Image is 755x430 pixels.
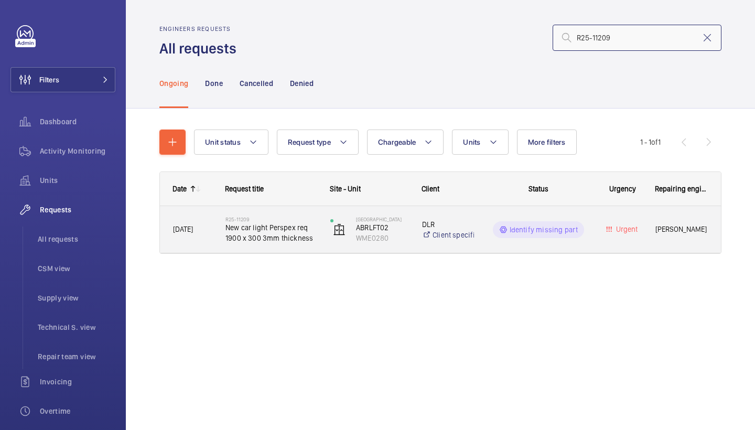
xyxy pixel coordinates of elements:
p: Done [205,78,222,89]
a: Client specific [422,230,474,240]
span: Urgency [609,185,636,193]
span: CSM view [38,263,115,274]
h2: Engineers requests [159,25,243,33]
span: of [651,138,658,146]
span: Filters [39,74,59,85]
h2: R25-11209 [225,216,317,222]
p: Denied [290,78,314,89]
span: Activity Monitoring [40,146,115,156]
span: Repair team view [38,351,115,362]
p: [GEOGRAPHIC_DATA] [356,216,408,222]
p: Ongoing [159,78,188,89]
span: Overtime [40,406,115,416]
button: More filters [517,130,577,155]
span: Supply view [38,293,115,303]
button: Request type [277,130,359,155]
span: All requests [38,234,115,244]
button: Filters [10,67,115,92]
span: Status [528,185,548,193]
span: Dashboard [40,116,115,127]
span: Chargeable [378,138,416,146]
input: Search by request number or quote number [553,25,721,51]
h1: All requests [159,39,243,58]
button: Units [452,130,508,155]
button: Unit status [194,130,268,155]
span: New car light Perspex req 1900 x 300 3mm thickness [225,222,317,243]
span: Technical S. view [38,322,115,332]
span: Urgent [614,225,638,233]
span: More filters [528,138,566,146]
p: ABRLFT02 [356,222,408,233]
span: Request type [288,138,331,146]
span: [DATE] [173,225,193,233]
span: Units [40,175,115,186]
p: Cancelled [240,78,273,89]
span: Repairing engineer [655,185,708,193]
span: [PERSON_NAME] [655,223,708,235]
div: Date [172,185,187,193]
span: Request title [225,185,264,193]
span: Invoicing [40,377,115,387]
img: elevator.svg [333,223,346,236]
span: Unit status [205,138,241,146]
p: WME0280 [356,233,408,243]
button: Chargeable [367,130,444,155]
p: Identify missing part [510,224,578,235]
span: Units [463,138,480,146]
span: Requests [40,205,115,215]
span: 1 - 1 1 [640,138,661,146]
p: DLR [422,219,474,230]
span: Site - Unit [330,185,361,193]
span: Client [422,185,439,193]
